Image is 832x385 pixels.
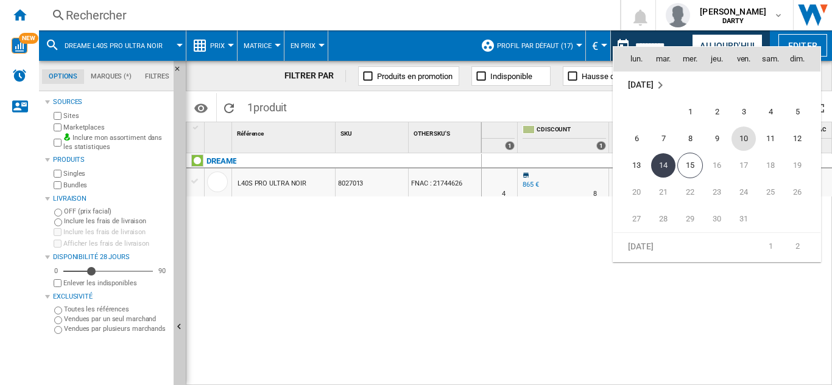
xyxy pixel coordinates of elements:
[703,179,730,206] td: Thursday October 23 2025
[703,125,730,152] td: Thursday October 9 2025
[677,153,703,178] span: 15
[730,179,757,206] td: Friday October 24 2025
[703,47,730,71] th: jeu.
[650,47,677,71] th: mar.
[613,152,650,179] td: Monday October 13 2025
[758,100,783,124] span: 4
[730,206,757,233] td: Friday October 31 2025
[678,127,702,151] span: 8
[784,99,820,125] td: Sunday October 5 2025
[651,153,675,178] span: 14
[613,125,650,152] td: Monday October 6 2025
[650,125,677,152] td: Tuesday October 7 2025
[677,47,703,71] th: mer.
[732,100,756,124] span: 3
[628,80,653,89] span: [DATE]
[784,232,820,260] td: Sunday November 2 2025
[613,47,650,71] th: lun.
[784,125,820,152] td: Sunday October 12 2025
[757,99,784,125] td: Saturday October 4 2025
[757,232,784,260] td: Saturday November 1 2025
[730,99,757,125] td: Friday October 3 2025
[613,179,650,206] td: Monday October 20 2025
[732,127,756,151] span: 10
[730,152,757,179] td: Friday October 17 2025
[650,152,677,179] td: Tuesday October 14 2025
[705,127,729,151] span: 9
[677,99,703,125] td: Wednesday October 1 2025
[624,153,649,178] span: 13
[784,152,820,179] td: Sunday October 19 2025
[613,47,820,262] md-calendar: Calendar
[650,179,677,206] td: Tuesday October 21 2025
[703,206,730,233] td: Thursday October 30 2025
[613,152,820,179] tr: Week 3
[677,125,703,152] td: Wednesday October 8 2025
[705,100,729,124] span: 2
[613,206,820,233] tr: Week 5
[730,47,757,71] th: ven.
[678,100,702,124] span: 1
[677,206,703,233] td: Wednesday October 29 2025
[785,100,809,124] span: 5
[677,179,703,206] td: Wednesday October 22 2025
[785,127,809,151] span: 12
[784,47,820,71] th: dim.
[784,179,820,206] td: Sunday October 26 2025
[613,71,820,99] td: October 2025
[703,152,730,179] td: Thursday October 16 2025
[757,152,784,179] td: Saturday October 18 2025
[730,125,757,152] td: Friday October 10 2025
[613,71,820,99] tr: Week undefined
[624,127,649,151] span: 6
[650,206,677,233] td: Tuesday October 28 2025
[613,99,820,125] tr: Week 1
[757,47,784,71] th: sam.
[677,152,703,179] td: Wednesday October 15 2025
[703,99,730,125] td: Thursday October 2 2025
[613,232,820,260] tr: Week 1
[613,179,820,206] tr: Week 4
[651,127,675,151] span: 7
[628,241,653,251] span: [DATE]
[613,206,650,233] td: Monday October 27 2025
[757,125,784,152] td: Saturday October 11 2025
[757,179,784,206] td: Saturday October 25 2025
[758,127,783,151] span: 11
[613,125,820,152] tr: Week 2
